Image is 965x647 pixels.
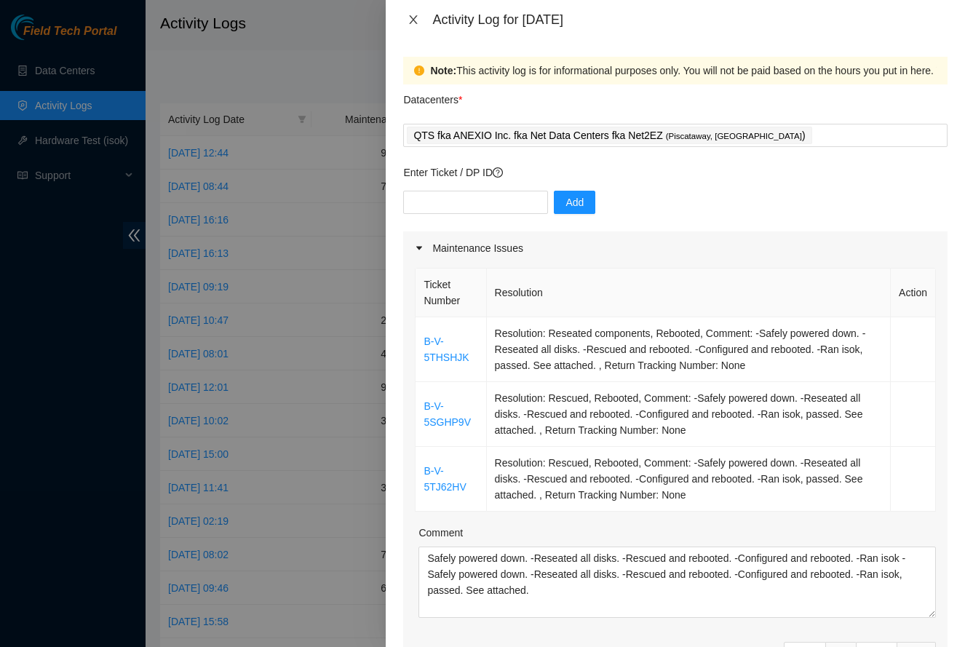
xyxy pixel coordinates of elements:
td: Resolution: Reseated components, Rebooted, Comment: -Safely powered down. -Reseated all disks. -R... [487,317,891,382]
a: B-V-5THSHJK [424,336,469,363]
button: Add [554,191,595,214]
span: exclamation-circle [414,66,424,76]
p: QTS fka ANEXIO Inc. fka Net Data Centers fka Net2EZ ) [413,127,805,144]
a: B-V-5SGHP9V [424,400,471,428]
th: Action [891,269,936,317]
p: Enter Ticket / DP ID [403,164,948,180]
span: Add [565,194,584,210]
textarea: Comment [418,547,936,618]
strong: Note: [430,63,456,79]
a: B-V-5TJ62HV [424,465,466,493]
th: Resolution [487,269,891,317]
span: ( Piscataway, [GEOGRAPHIC_DATA] [666,132,802,140]
td: Resolution: Rescued, Rebooted, Comment: -Safely powered down. -Reseated all disks. -Rescued and r... [487,382,891,447]
td: Resolution: Rescued, Rebooted, Comment: -Safely powered down. -Reseated all disks. -Rescued and r... [487,447,891,512]
div: Activity Log for [DATE] [432,12,948,28]
label: Comment [418,525,463,541]
span: caret-right [415,244,424,253]
div: Maintenance Issues [403,231,948,265]
p: Datacenters [403,84,462,108]
button: Close [403,13,424,27]
span: question-circle [493,167,503,178]
th: Ticket Number [416,269,486,317]
span: close [408,14,419,25]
